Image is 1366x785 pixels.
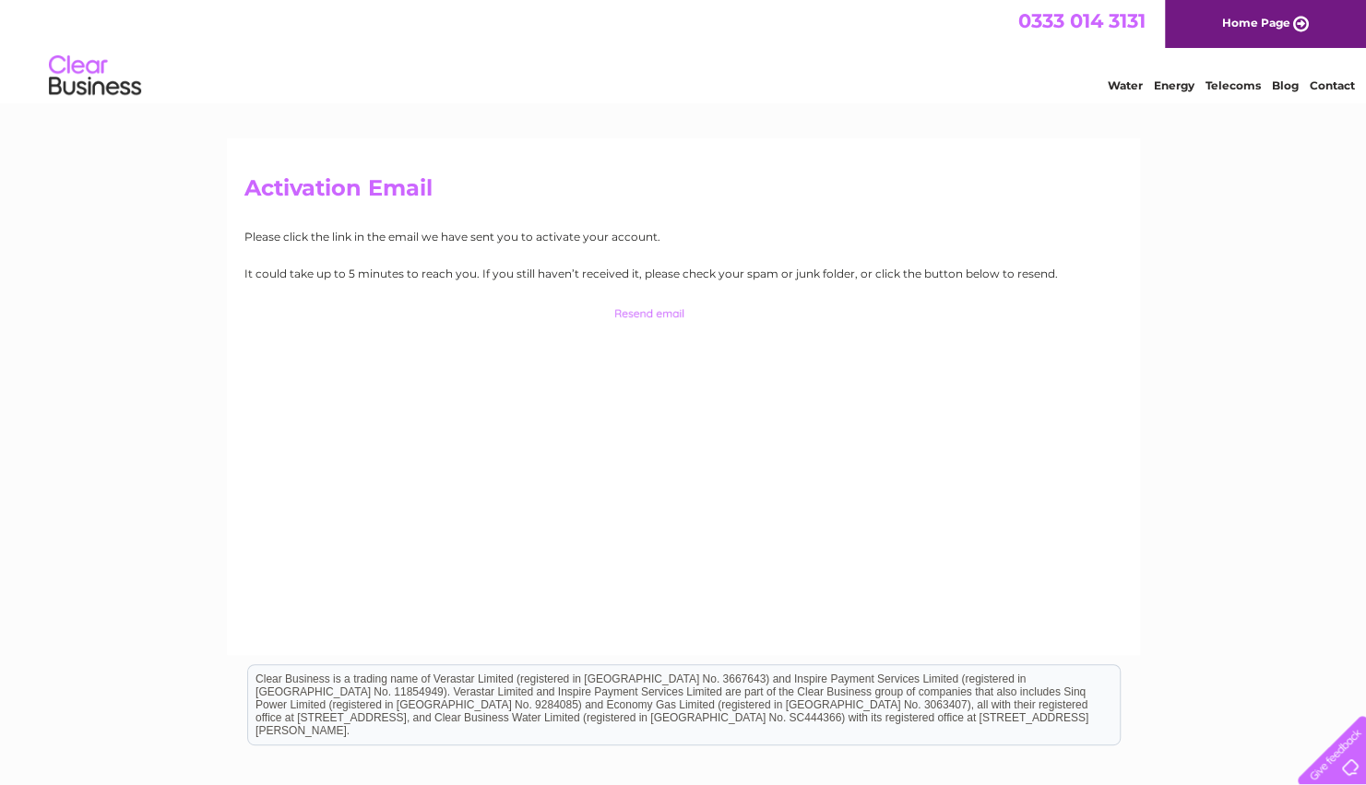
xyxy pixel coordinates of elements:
p: Please click the link in the email we have sent you to activate your account. [244,228,1122,245]
img: logo.png [48,48,142,104]
div: Clear Business is a trading name of Verastar Limited (registered in [GEOGRAPHIC_DATA] No. 3667643... [248,10,1120,89]
a: Energy [1154,78,1194,92]
h2: Activation Email [244,175,1122,210]
a: Blog [1272,78,1299,92]
a: Water [1108,78,1143,92]
a: Telecoms [1206,78,1261,92]
p: It could take up to 5 minutes to reach you. If you still haven’t received it, please check your s... [244,265,1122,282]
a: Contact [1310,78,1355,92]
a: 0333 014 3131 [1018,9,1146,32]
